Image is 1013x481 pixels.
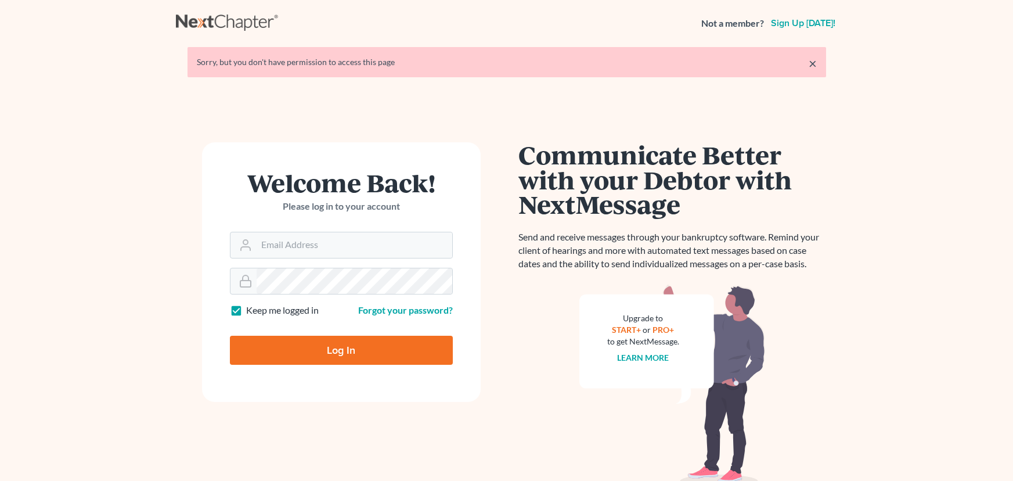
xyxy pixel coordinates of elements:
a: Sign up [DATE]! [769,19,838,28]
p: Please log in to your account [230,200,453,213]
input: Email Address [257,232,452,258]
div: Sorry, but you don't have permission to access this page [197,56,817,68]
a: PRO+ [652,325,674,335]
a: START+ [612,325,641,335]
h1: Communicate Better with your Debtor with NextMessage [518,142,826,217]
a: Forgot your password? [358,304,453,315]
h1: Welcome Back! [230,170,453,195]
p: Send and receive messages through your bankruptcy software. Remind your client of hearings and mo... [518,231,826,271]
span: or [643,325,651,335]
strong: Not a member? [701,17,764,30]
a: × [809,56,817,70]
label: Keep me logged in [246,304,319,317]
a: Learn more [617,353,669,362]
input: Log In [230,336,453,365]
div: Upgrade to [607,313,679,324]
div: to get NextMessage. [607,336,679,347]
